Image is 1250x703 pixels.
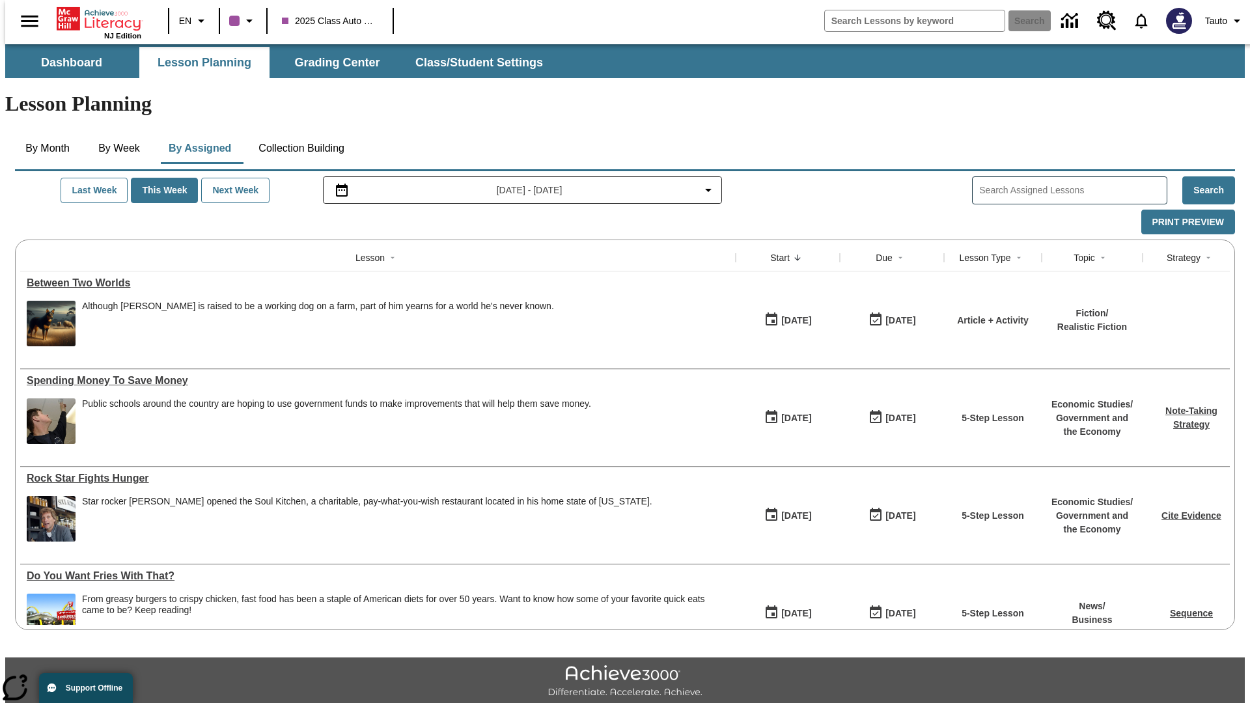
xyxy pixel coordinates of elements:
div: Public schools around the country are hoping to use government funds to make improvements that wi... [82,398,591,409]
div: Strategy [1167,251,1201,264]
button: Sort [790,250,805,266]
span: EN [179,14,191,28]
button: Class/Student Settings [405,47,553,78]
div: Between Two Worlds [27,277,729,289]
div: [DATE] [781,410,811,426]
button: Class color is purple. Change class color [224,9,262,33]
div: From greasy burgers to crispy chicken, fast food has been a staple of American diets for over 50 ... [82,594,729,616]
div: SubNavbar [5,47,555,78]
img: Avatar [1166,8,1192,34]
button: By Week [87,133,152,164]
div: Star rocker Jon Bon Jovi opened the Soul Kitchen, a charitable, pay-what-you-wish restaurant loca... [82,496,652,542]
button: Sort [1201,250,1216,266]
input: Search Assigned Lessons [979,181,1167,200]
button: Search [1182,176,1235,204]
div: Topic [1074,251,1095,264]
a: Home [57,6,141,32]
button: This Week [131,178,198,203]
a: Data Center [1053,3,1089,39]
p: Business [1072,613,1112,627]
div: Public schools around the country are hoping to use government funds to make improvements that wi... [82,398,591,444]
p: Economic Studies / [1048,398,1136,411]
div: Do You Want Fries With That? [27,570,729,582]
button: Print Preview [1141,210,1235,235]
button: By Assigned [158,133,242,164]
div: [DATE] [781,605,811,622]
a: Note-Taking Strategy [1165,406,1217,430]
p: Realistic Fiction [1057,320,1127,334]
button: Select a new avatar [1158,4,1200,38]
img: A man in a restaurant with jars and dishes in the background and a sign that says Soul Kitchen. R... [27,496,76,542]
button: Last Week [61,178,128,203]
input: search field [825,10,1005,31]
a: Resource Center, Will open in new tab [1089,3,1124,38]
span: NJ Edition [104,32,141,40]
button: 10/15/25: First time the lesson was available [760,406,816,430]
button: 07/14/25: First time the lesson was available [760,601,816,626]
button: 10/14/25: Last day the lesson can be accessed [864,503,920,528]
a: Do You Want Fries With That?, Lessons [27,570,729,582]
a: Spending Money To Save Money, Lessons [27,375,729,387]
button: Select the date range menu item [329,182,717,198]
p: Government and the Economy [1048,411,1136,439]
div: Home [57,5,141,40]
p: Article + Activity [957,314,1029,327]
a: Sequence [1170,608,1213,618]
button: Sort [1011,250,1027,266]
a: Between Two Worlds, Lessons [27,277,729,289]
div: From greasy burgers to crispy chicken, fast food has been a staple of American diets for over 50 ... [82,594,729,639]
div: [DATE] [885,312,915,329]
button: Collection Building [248,133,355,164]
button: Profile/Settings [1200,9,1250,33]
p: Fiction / [1057,307,1127,320]
svg: Collapse Date Range Filter [701,182,716,198]
div: Although [PERSON_NAME] is raised to be a working dog on a farm, part of him yearns for a world he... [82,301,554,312]
div: Lesson [355,251,385,264]
div: Although Chip is raised to be a working dog on a farm, part of him yearns for a world he's never ... [82,301,554,346]
a: Rock Star Fights Hunger , Lessons [27,473,729,484]
div: [DATE] [885,410,915,426]
button: Lesson Planning [139,47,270,78]
button: 10/16/25: Last day the lesson can be accessed [864,406,920,430]
button: 10/15/25: First time the lesson was available [760,308,816,333]
span: 2025 Class Auto Grade 13 [282,14,378,28]
div: SubNavbar [5,44,1245,78]
a: Cite Evidence [1161,510,1221,521]
button: Grading Center [272,47,402,78]
button: Next Week [201,178,270,203]
img: Achieve3000 Differentiate Accelerate Achieve [548,665,702,698]
button: 07/20/26: Last day the lesson can be accessed [864,601,920,626]
div: Due [876,251,893,264]
img: A man adjusting a device on a ceiling. The American Recovery and Reinvestment Act of 2009 provide... [27,398,76,444]
span: Tauto [1205,14,1227,28]
div: [DATE] [781,312,811,329]
span: Lesson Planning [158,55,251,70]
button: By Month [15,133,80,164]
span: Dashboard [41,55,102,70]
p: 5-Step Lesson [962,411,1024,425]
div: [DATE] [885,605,915,622]
button: 10/15/25: Last day the lesson can be accessed [864,308,920,333]
p: 5-Step Lesson [962,607,1024,620]
button: Sort [385,250,400,266]
div: Start [770,251,790,264]
span: [DATE] - [DATE] [497,184,562,197]
button: Sort [893,250,908,266]
img: One of the first McDonald's stores, with the iconic red sign and golden arches. [27,594,76,639]
div: Rock Star Fights Hunger [27,473,729,484]
span: Class/Student Settings [415,55,543,70]
div: [DATE] [885,508,915,524]
div: Lesson Type [959,251,1010,264]
span: Grading Center [294,55,380,70]
button: Dashboard [7,47,137,78]
p: News / [1072,600,1112,613]
button: Support Offline [39,673,133,703]
span: Support Offline [66,683,122,693]
div: [DATE] [781,508,811,524]
button: Open side menu [10,2,49,40]
button: 10/13/25: First time the lesson was available [760,503,816,528]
